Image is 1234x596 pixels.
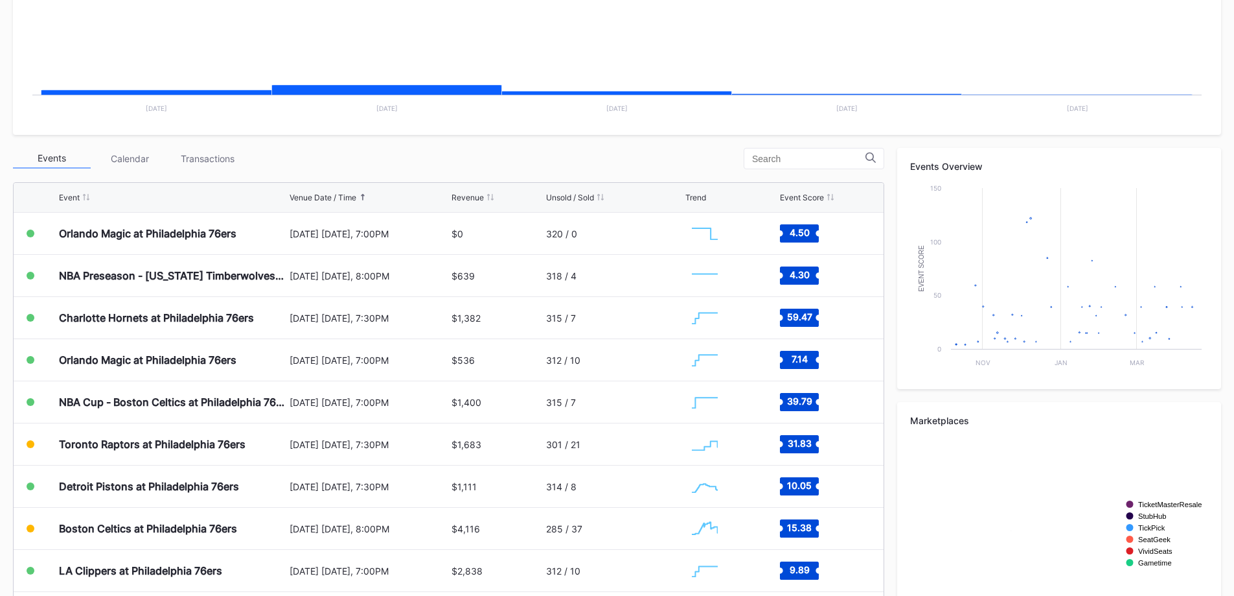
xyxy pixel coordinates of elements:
text: VividSeats [1138,547,1172,555]
div: Event [59,193,80,202]
div: 301 / 21 [546,439,580,450]
div: [DATE] [DATE], 7:30PM [290,313,449,324]
svg: Chart title [910,182,1208,376]
div: 315 / 7 [546,313,576,324]
text: [DATE] [376,104,398,112]
text: [DATE] [1067,104,1088,112]
div: $1,683 [451,439,481,450]
div: [DATE] [DATE], 8:00PM [290,270,449,281]
div: $1,400 [451,397,481,408]
text: [DATE] [836,104,858,112]
div: Orlando Magic at Philadelphia 76ers [59,227,236,240]
div: Marketplaces [910,415,1208,426]
svg: Chart title [685,470,724,503]
div: Transactions [168,149,246,169]
text: Jan [1055,359,1068,366]
div: $1,111 [451,481,477,492]
div: Orlando Magic at Philadelphia 76ers [59,353,236,366]
text: 10.05 [787,480,812,491]
div: 285 / 37 [546,523,582,534]
div: NBA Preseason - [US_STATE] Timberwolves at Philadelphia 76ers [59,269,286,282]
text: TickPick [1138,524,1165,532]
div: Events Overview [910,161,1208,172]
text: [DATE] [146,104,167,112]
div: Revenue [451,193,484,202]
text: StubHub [1138,512,1167,520]
svg: Chart title [685,302,724,334]
text: TicketMasterResale [1138,501,1202,508]
svg: Chart title [685,428,724,460]
text: 0 [937,345,941,353]
div: Event Score [780,193,824,202]
div: $536 [451,355,475,366]
div: [DATE] [DATE], 7:00PM [290,228,449,239]
text: 7.14 [791,353,807,364]
div: Charlotte Hornets at Philadelphia 76ers [59,311,254,324]
text: 39.79 [786,396,812,407]
div: LA Clippers at Philadelphia 76ers [59,564,222,577]
svg: Chart title [685,217,724,250]
div: $0 [451,228,463,239]
text: 15.38 [787,522,812,533]
div: 312 / 10 [546,355,580,366]
div: 320 / 0 [546,228,577,239]
svg: Chart title [685,344,724,376]
text: Event Score [918,245,925,292]
text: Nov [976,359,990,366]
div: [DATE] [DATE], 7:00PM [290,355,449,366]
svg: Chart title [685,386,724,418]
svg: Chart title [685,554,724,587]
text: 150 [930,184,941,192]
div: 315 / 7 [546,397,576,408]
text: 50 [933,291,941,299]
div: Trend [685,193,706,202]
text: Mar [1130,359,1145,366]
div: Calendar [91,149,168,169]
div: $1,382 [451,313,481,324]
text: 4.50 [789,227,809,238]
div: [DATE] [DATE], 7:30PM [290,439,449,450]
text: 59.47 [786,311,812,322]
svg: Chart title [685,259,724,292]
text: Gametime [1138,559,1172,567]
div: Unsold / Sold [546,193,594,202]
div: $639 [451,270,475,281]
input: Search [752,154,865,164]
div: $4,116 [451,523,480,534]
div: [DATE] [DATE], 8:00PM [290,523,449,534]
div: [DATE] [DATE], 7:00PM [290,397,449,408]
text: 100 [930,238,941,246]
div: 312 / 10 [546,566,580,577]
text: SeatGeek [1138,536,1171,543]
div: [DATE] [DATE], 7:00PM [290,566,449,577]
svg: Chart title [685,512,724,545]
text: 9.89 [789,564,809,575]
text: [DATE] [606,104,628,112]
text: 31.83 [787,438,811,449]
div: Toronto Raptors at Philadelphia 76ers [59,438,246,451]
div: NBA Cup - Boston Celtics at Philadelphia 76ers [59,396,286,409]
div: Venue Date / Time [290,193,356,202]
div: Boston Celtics at Philadelphia 76ers [59,522,237,535]
div: 318 / 4 [546,270,577,281]
div: $2,838 [451,566,483,577]
text: 4.30 [789,269,809,280]
div: Detroit Pistons at Philadelphia 76ers [59,480,239,493]
div: [DATE] [DATE], 7:30PM [290,481,449,492]
div: Events [13,149,91,169]
div: 314 / 8 [546,481,577,492]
